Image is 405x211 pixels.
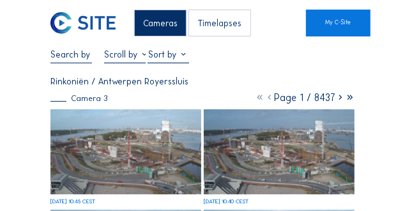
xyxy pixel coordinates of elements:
[50,77,188,86] div: Rinkoniën / Antwerpen Royerssluis
[204,109,355,194] img: image_52820731
[306,10,371,36] a: My C-Site
[50,109,201,194] img: image_52820803
[134,10,187,36] div: Cameras
[188,10,250,36] div: Timelapses
[204,198,249,204] div: [DATE] 10:40 CEST
[50,10,79,36] a: C-SITE Logo
[274,91,335,104] span: Page 1 / 8437
[50,49,92,60] input: Search by date 󰅀
[50,198,95,204] div: [DATE] 10:45 CEST
[50,95,108,103] div: Camera 3
[50,12,115,34] img: C-SITE Logo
